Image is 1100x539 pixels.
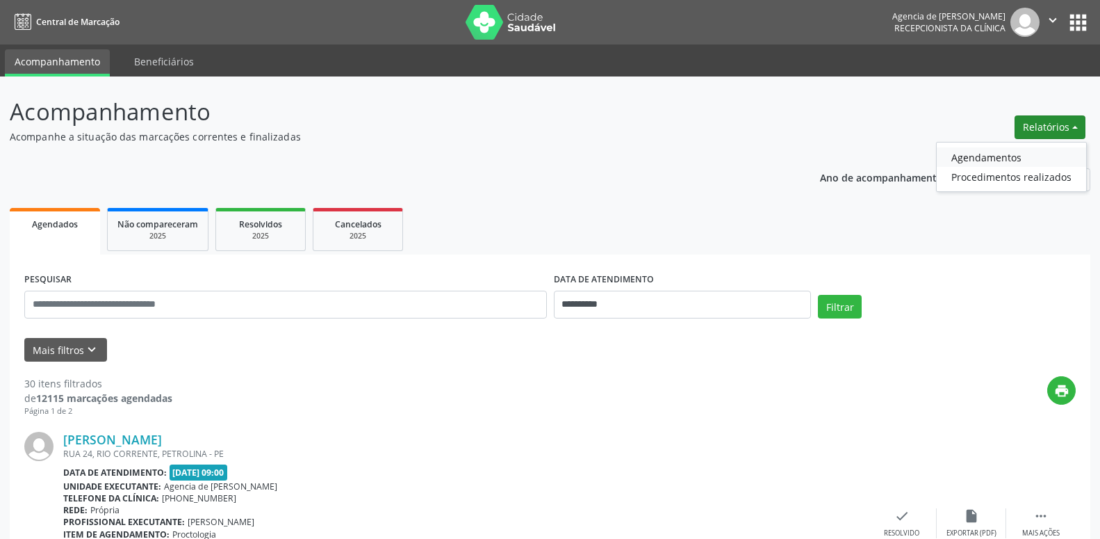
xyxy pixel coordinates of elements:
i: keyboard_arrow_down [84,342,99,357]
i: insert_drive_file [964,508,979,524]
span: Resolvidos [239,218,282,230]
div: Exportar (PDF) [946,529,996,538]
span: Recepcionista da clínica [894,22,1005,34]
div: Agencia de [PERSON_NAME] [892,10,1005,22]
div: 2025 [226,231,295,241]
button: apps [1066,10,1090,35]
i: check [894,508,910,524]
b: Data de atendimento: [63,467,167,478]
button: Relatórios [1015,115,1085,139]
strong: 12115 marcações agendadas [36,392,172,405]
span: Não compareceram [117,218,198,230]
button: print [1047,376,1076,405]
span: Agencia de [PERSON_NAME] [164,481,277,492]
button: Filtrar [818,295,862,319]
i: print [1054,383,1069,399]
a: Beneficiários [124,49,204,74]
div: Página 1 de 2 [24,405,172,417]
span: Central de Marcação [36,16,120,28]
div: RUA 24, RIO CORRENTE, PETROLINA - PE [63,448,867,460]
ul: Relatórios [936,142,1087,192]
a: Agendamentos [937,147,1086,167]
span: Própria [90,504,120,516]
p: Ano de acompanhamento [820,168,943,186]
b: Telefone da clínica: [63,492,159,504]
div: 30 itens filtrados [24,376,172,391]
a: Acompanhamento [5,49,110,77]
i:  [1033,508,1049,524]
img: img [1010,8,1040,37]
b: Unidade executante: [63,481,161,492]
i:  [1045,13,1060,28]
div: de [24,391,172,405]
div: 2025 [323,231,393,241]
span: [PHONE_NUMBER] [162,492,236,504]
img: img [24,432,54,461]
span: [DATE] 09:00 [170,465,228,481]
a: [PERSON_NAME] [63,432,162,447]
button:  [1040,8,1066,37]
button: Mais filtroskeyboard_arrow_down [24,338,107,362]
b: Rede: [63,504,88,516]
span: Agendados [32,218,78,230]
label: DATA DE ATENDIMENTO [554,269,654,291]
p: Acompanhamento [10,95,766,129]
div: Mais ações [1022,529,1060,538]
span: [PERSON_NAME] [188,516,254,528]
div: 2025 [117,231,198,241]
span: Cancelados [335,218,381,230]
a: Central de Marcação [10,10,120,33]
b: Profissional executante: [63,516,185,528]
label: PESQUISAR [24,269,72,291]
div: Resolvido [884,529,919,538]
a: Procedimentos realizados [937,167,1086,186]
p: Acompanhe a situação das marcações correntes e finalizadas [10,129,766,144]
